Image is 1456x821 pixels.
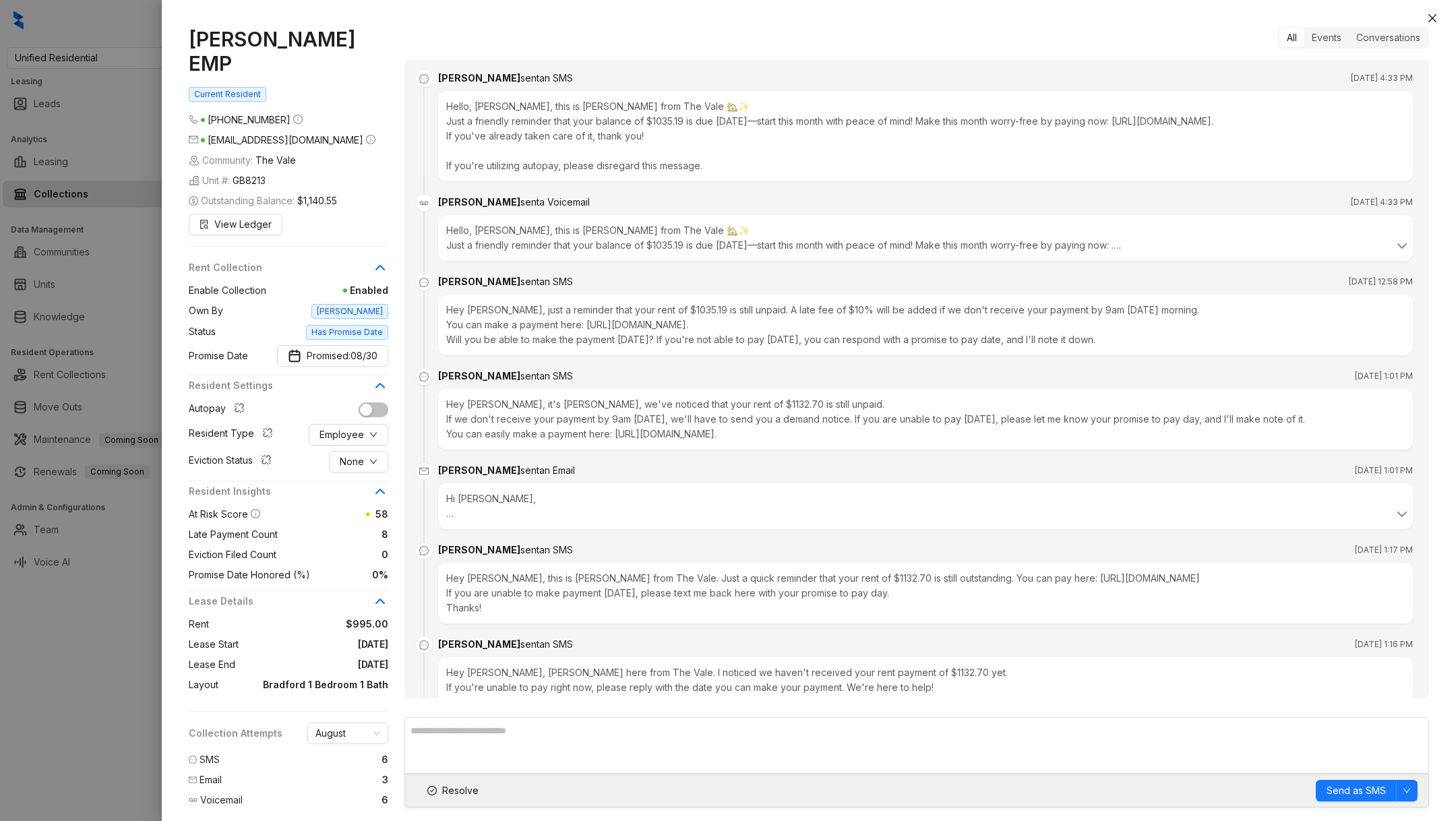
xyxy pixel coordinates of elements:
div: All [1279,28,1304,47]
span: [DATE] 1:01 PM [1355,464,1413,477]
span: [DATE] 1:01 PM [1355,369,1413,383]
img: Voicemail Icon [189,795,198,804]
div: Hey [PERSON_NAME], just a reminder that your rent of $1035.19 is still unpaid. A late fee of $10%... [438,295,1413,355]
div: Rent Collection [189,260,388,283]
span: GB8213 [233,173,266,188]
span: message [416,369,432,385]
span: Resident Settings [189,378,372,393]
span: Lease Start [189,637,239,652]
span: down [369,431,377,439]
span: At Risk Score [189,508,248,520]
span: 0% [310,568,388,582]
span: sent an SMS [520,544,573,555]
span: [DATE] [235,657,388,672]
span: 58 [375,508,388,520]
span: info-circle [251,509,260,518]
div: Hey [PERSON_NAME], this is [PERSON_NAME] from The Vale. Just a quick reminder that your rent of $... [438,563,1413,624]
span: dollar [189,196,198,206]
span: file-search [200,220,209,229]
span: [PERSON_NAME] [311,304,388,319]
div: Lease Details [189,594,388,617]
img: building-icon [189,155,200,166]
span: close [1427,13,1438,24]
span: Outstanding Balance: [189,193,337,208]
span: Eviction Filed Count [189,547,276,562]
span: $995.00 [209,617,388,632]
span: Promise Date [189,348,248,363]
span: $1,140.55 [297,193,337,208]
span: Enable Collection [189,283,266,298]
button: Resolve [416,780,490,801]
div: segmented control [1278,27,1429,49]
span: sent an SMS [520,638,573,650]
div: Hey [PERSON_NAME], [PERSON_NAME] here from The Vale. I noticed we haven't received your rent paym... [438,657,1413,703]
button: View Ledger [189,214,282,235]
div: [PERSON_NAME] [438,195,590,210]
span: sent an SMS [520,370,573,382]
span: August [315,723,380,743]
div: Autopay [189,401,250,419]
span: mail [416,463,432,479]
span: Layout [189,677,218,692]
span: Promise Date Honored (%) [189,568,310,582]
span: Lease Details [189,594,372,609]
div: Events [1304,28,1349,47]
span: Collection Attempts [189,726,282,741]
span: info-circle [293,115,303,124]
span: message [416,637,432,653]
span: Rent [189,617,209,632]
div: Hey [PERSON_NAME], it's [PERSON_NAME], we've noticed that your rent of $1132.70 is still unpaid. ... [438,389,1413,450]
img: building-icon [189,175,200,186]
span: [PHONE_NUMBER] [208,114,291,125]
span: Employee [320,427,364,442]
span: Bradford 1 Bedroom 1 Bath [218,677,388,692]
span: message [189,756,197,764]
span: 0 [276,547,388,562]
div: [PERSON_NAME] [438,274,573,289]
div: Resident Settings [189,378,388,401]
span: mail [189,776,197,784]
div: [PERSON_NAME] [438,71,573,86]
span: [DATE] 4:33 PM [1351,195,1413,209]
span: 6 [382,752,388,767]
span: View Ledger [214,217,272,232]
span: 8 [278,527,388,542]
span: 3 [382,772,388,787]
span: check-circle [427,786,437,795]
span: [DATE] 1:16 PM [1355,638,1413,651]
span: Status [189,324,216,339]
div: Eviction Status [189,453,277,470]
button: Promise DatePromised: 08/30 [277,345,388,367]
span: Enabled [266,283,388,298]
span: Voicemail [200,793,243,808]
div: Hello, [PERSON_NAME], this is [PERSON_NAME] from The Vale 🏡✨ Just a friendly reminder that your b... [446,223,1405,253]
img: Promise Date [288,349,301,363]
div: Resident Type [189,426,278,444]
span: Resident Insights [189,484,372,499]
span: phone [189,115,198,124]
span: Resolve [442,783,479,798]
span: Lease End [189,657,235,672]
div: Hello, [PERSON_NAME], this is [PERSON_NAME] from The Vale 🏡✨ Just a friendly reminder that your b... [438,91,1413,181]
button: Send as SMS [1316,780,1397,801]
span: [DATE] 12:58 PM [1349,275,1413,288]
span: sent an SMS [520,276,573,287]
div: Resident Insights [189,484,388,507]
span: sent a Voicemail [520,196,590,208]
span: [DATE] 1:17 PM [1355,543,1413,557]
span: info-circle [366,135,375,144]
span: sent an SMS [520,72,573,84]
span: sent an Email [520,464,575,476]
span: down [1403,787,1411,795]
span: Has Promise Date [306,325,388,340]
button: Nonedown [329,451,388,473]
button: Employeedown [309,424,388,446]
h1: [PERSON_NAME] EMP [189,27,388,76]
span: 6 [382,793,388,808]
div: [PERSON_NAME] [438,637,573,652]
span: [DATE] [239,637,388,652]
div: Hi [PERSON_NAME], We are writing to inform you that, as of 6th, you are in default under the term... [446,491,1405,521]
span: None [340,454,364,469]
div: Conversations [1349,28,1428,47]
span: message [416,543,432,559]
